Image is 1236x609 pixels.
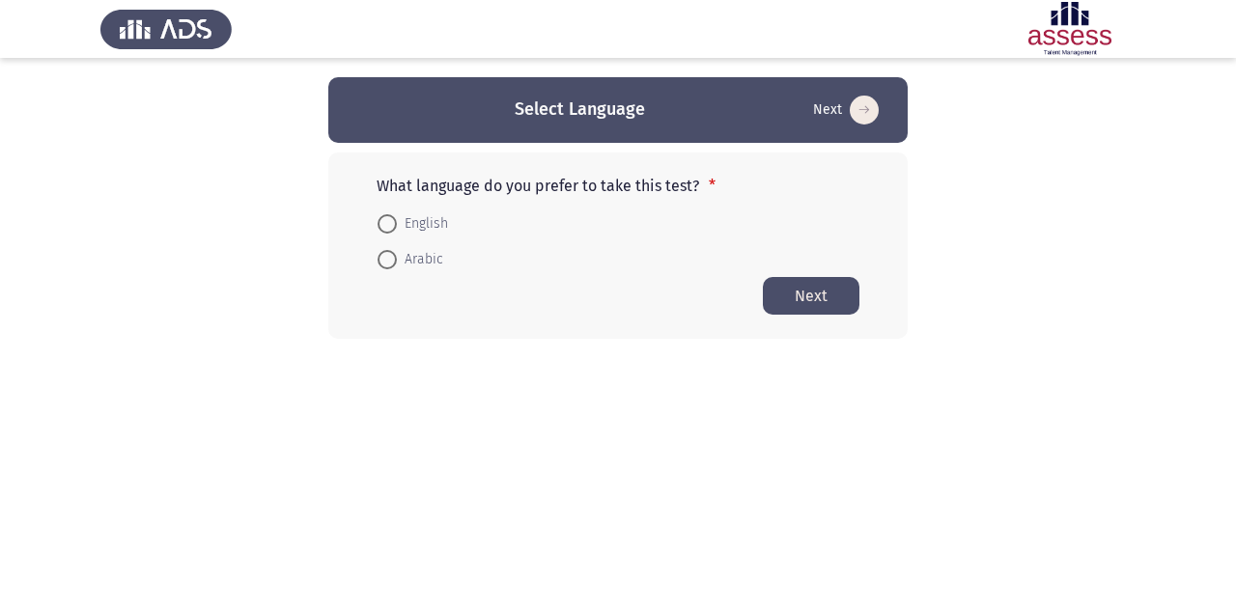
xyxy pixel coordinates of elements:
p: What language do you prefer to take this test? [377,177,859,195]
img: Assessment logo of Development Assessment R1 (EN/AR) [1004,2,1136,56]
button: Start assessment [807,95,885,125]
span: English [397,212,448,235]
button: Start assessment [763,277,859,315]
h3: Select Language [515,97,645,122]
span: Arabic [397,248,443,271]
img: Assess Talent Management logo [100,2,232,56]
